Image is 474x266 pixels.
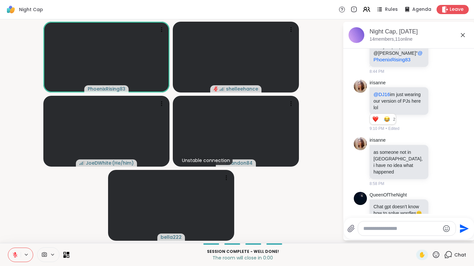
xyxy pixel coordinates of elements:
[370,126,384,132] span: 9:10 PM
[349,27,364,43] img: Night Cap, Sep 10
[373,50,423,62] span: @PhoenixRising83
[88,86,125,92] span: PhoenixRising83
[373,149,424,175] p: as someone not in [GEOGRAPHIC_DATA], i have no idea what happened
[370,36,413,43] p: 14 members, 11 online
[373,92,390,97] span: @DJ16
[412,6,431,13] span: Agenda
[5,4,16,15] img: ShareWell Logomark
[450,6,463,13] span: Leave
[354,80,367,93] img: https://sharewell-space-live.sfo3.digitaloceanspaces.com/user-generated/be849bdb-4731-4649-82cd-d...
[383,116,390,122] button: Reactions: haha
[416,211,422,216] span: 😛
[454,252,466,258] span: Chat
[370,28,469,36] div: Night Cap, [DATE]
[179,156,233,165] div: Unstable connection
[370,80,386,86] a: irisanne
[386,126,387,132] span: •
[226,86,258,92] span: shelleehance
[73,249,412,255] p: Session Complete - well done!
[456,221,471,236] button: Send
[370,69,384,74] span: 8:44 PM
[419,251,425,259] span: ✋
[370,114,393,124] div: Reaction list
[354,192,367,205] img: https://sharewell-space-live.sfo3.digitaloceanspaces.com/user-generated/d7277878-0de6-43a2-a937-4...
[370,192,407,198] a: QueenOfTheNight
[393,116,396,122] span: 2
[373,91,424,111] p: im just wearing our version of PJs here lol
[112,160,134,166] span: ( He/him )
[388,126,399,132] span: Edited
[372,116,379,122] button: Reactions: love
[363,225,440,232] textarea: Type your message
[442,225,450,233] button: Emoji picker
[370,181,384,187] span: 8:58 PM
[370,137,386,144] a: irisanne
[373,203,424,216] p: Chat gpt doesn’t know how to solve wordles
[19,6,43,13] span: Night Cap
[354,137,367,150] img: https://sharewell-space-live.sfo3.digitaloceanspaces.com/user-generated/be849bdb-4731-4649-82cd-d...
[161,234,182,240] span: bella222
[226,160,253,166] span: Brandon84
[385,6,398,13] span: Rules
[73,255,412,261] p: The room will close in 0:00
[86,160,111,166] span: JoeDWhite
[214,87,218,91] span: audio-muted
